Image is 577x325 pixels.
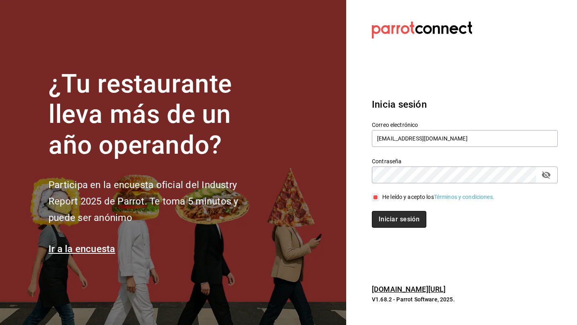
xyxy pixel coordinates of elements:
[382,193,494,201] div: He leído y acepto los
[372,158,558,164] label: Contraseña
[48,243,115,255] a: Ir a la encuesta
[48,69,265,161] h1: ¿Tu restaurante lleva más de un año operando?
[372,285,446,293] a: [DOMAIN_NAME][URL]
[372,122,558,127] label: Correo electrónico
[372,130,558,147] input: Ingresa tu correo electrónico
[434,194,494,200] a: Términos y condiciones.
[372,97,558,112] h3: Inicia sesión
[372,211,426,228] button: Iniciar sesión
[48,177,265,226] h2: Participa en la encuesta oficial del Industry Report 2025 de Parrot. Te toma 5 minutos y puede se...
[372,295,558,303] p: V1.68.2 - Parrot Software, 2025.
[539,168,553,182] button: passwordField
